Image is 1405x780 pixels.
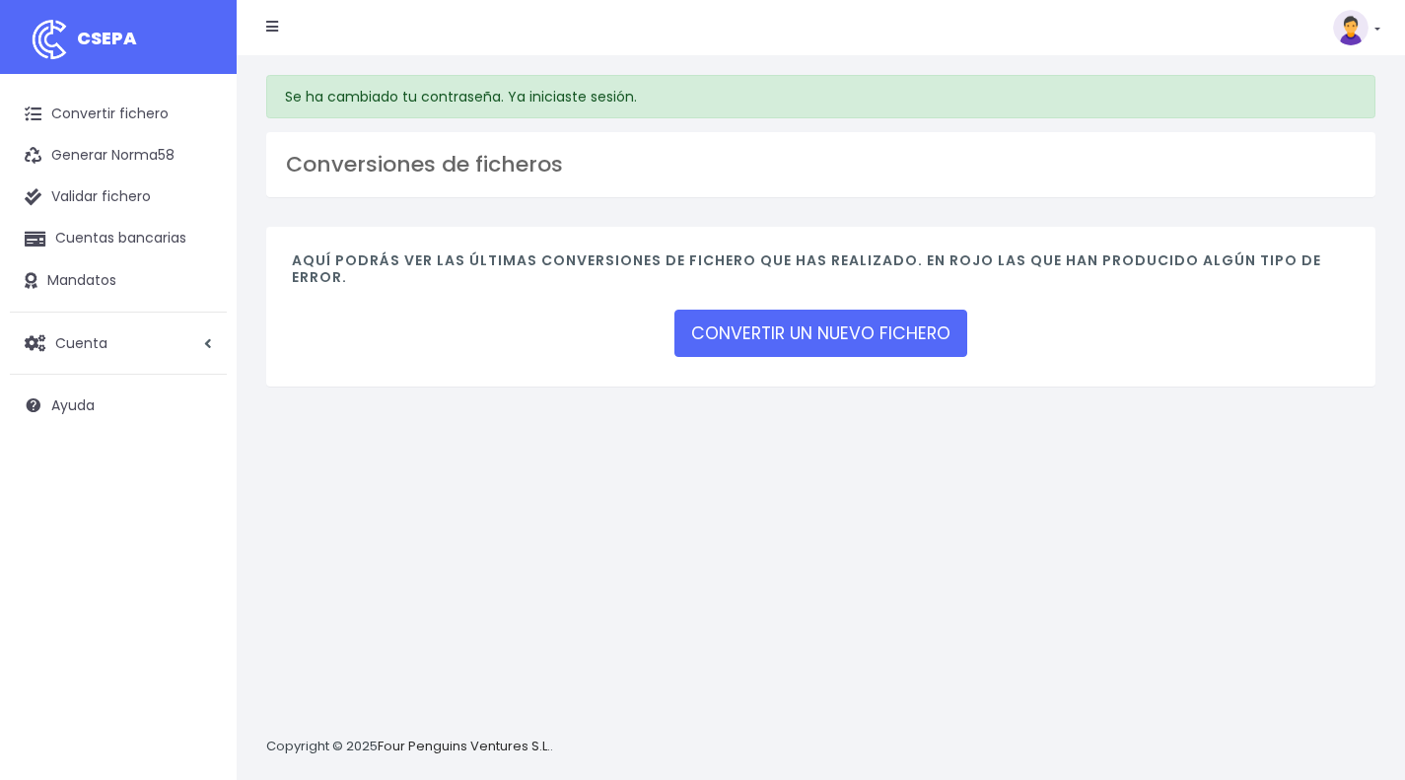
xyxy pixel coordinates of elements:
p: Copyright © 2025 . [266,737,553,757]
img: logo [25,15,74,64]
img: profile [1333,10,1369,45]
a: Cuenta [10,322,227,364]
a: Four Penguins Ventures S.L. [378,737,550,755]
a: Convertir fichero [10,94,227,135]
a: Ayuda [10,385,227,426]
a: Cuentas bancarias [10,218,227,259]
span: CSEPA [77,26,137,50]
a: Validar fichero [10,177,227,218]
a: Generar Norma58 [10,135,227,177]
a: Mandatos [10,260,227,302]
span: Ayuda [51,395,95,415]
h4: Aquí podrás ver las últimas conversiones de fichero que has realizado. En rojo las que han produc... [292,252,1350,296]
div: Se ha cambiado tu contraseña. Ya iniciaste sesión. [266,75,1375,118]
a: CONVERTIR UN NUEVO FICHERO [674,310,967,357]
h3: Conversiones de ficheros [286,152,1356,177]
span: Cuenta [55,332,107,352]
